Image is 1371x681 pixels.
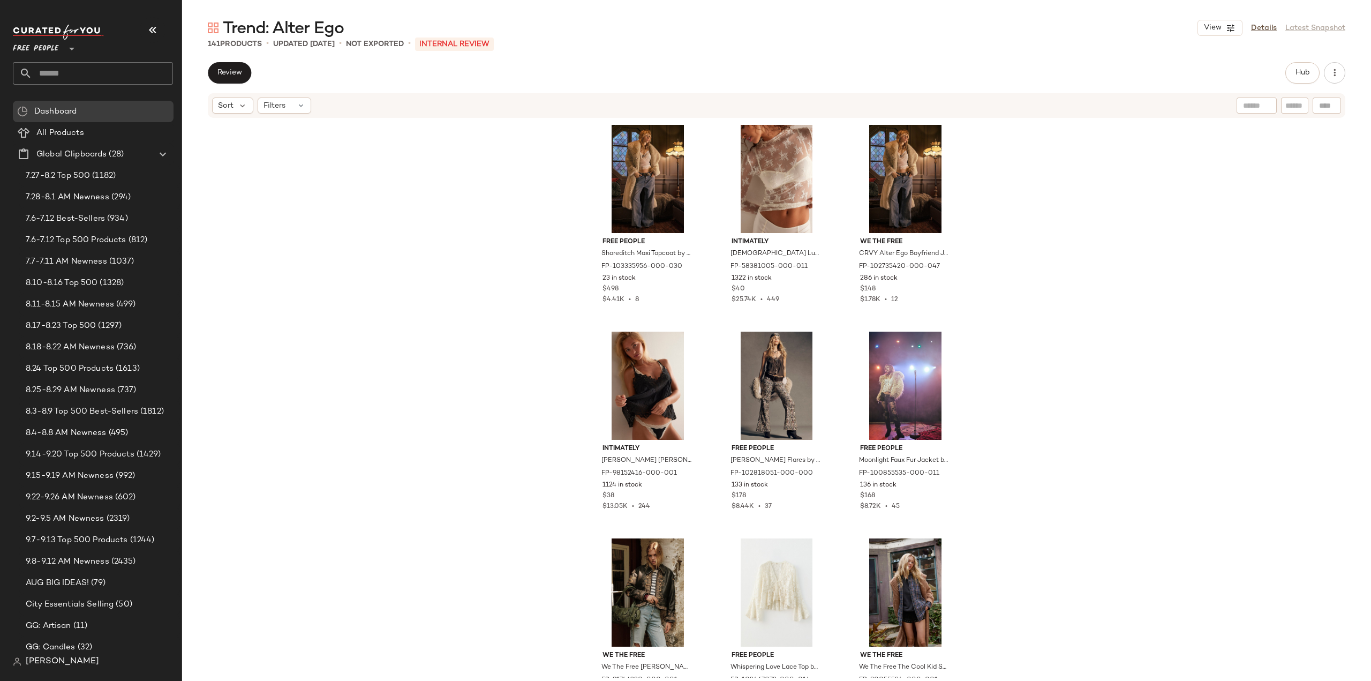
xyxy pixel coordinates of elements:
img: 98152416_001_a [594,332,702,440]
span: 1124 in stock [602,481,642,490]
span: 286 in stock [860,274,898,283]
span: $1.78K [860,296,880,303]
span: (934) [105,213,128,225]
img: 102735420_047_f [852,125,959,233]
span: (32) [76,641,93,654]
span: Free People [13,36,59,56]
span: 45 [892,503,900,510]
span: FP-100855535-000-011 [859,469,939,478]
span: Global Clipboards [36,148,107,161]
span: Review [217,69,242,77]
span: CRVY Alter Ego Boyfriend Jeans by We The Free at Free People in Blue, Size: 29 [859,249,950,259]
span: 244 [638,503,650,510]
span: [PERSON_NAME] [PERSON_NAME] by Intimately at Free People in Black, Size: L [601,456,692,466]
span: • [880,296,891,303]
span: 141 [208,40,220,48]
span: 7.7-7.11 AM Newness [26,256,107,268]
span: 23 in stock [602,274,636,283]
span: (2435) [109,556,136,568]
span: 8.25-8.29 AM Newness [26,384,115,396]
img: 102818051_000_0 [723,332,831,440]
span: View [1203,24,1222,32]
span: $4.41K [602,296,624,303]
span: (736) [115,341,137,354]
span: Whispering Love Lace Top by Free People in Tan, Size: S [730,663,821,672]
span: 8.24 Top 500 Products [26,363,114,375]
img: 91746230_001_g [594,538,702,647]
span: 9.8-9.12 AM Newness [26,556,109,568]
button: View [1197,20,1242,36]
span: 1322 in stock [732,274,772,283]
span: 136 in stock [860,481,897,490]
span: Sort [218,100,233,111]
span: (1297) [96,320,122,332]
span: Free People [602,237,693,247]
img: svg%3e [17,106,28,117]
span: [PERSON_NAME] Flares by Free People, Size: US 4 [730,456,821,466]
span: Moonlight Faux Fur Jacket by Free People in White, Size: S [859,456,950,466]
span: $8.44K [732,503,754,510]
img: 103335956_030_0 [594,125,702,233]
span: Trend: Alter Ego [223,18,344,40]
span: $178 [732,491,746,501]
img: svg%3e [208,23,219,33]
img: 103467072_014_e [723,538,831,647]
p: Not Exported [346,39,404,50]
span: 9.22-9.26 AM Newness [26,491,113,504]
span: • [628,503,638,510]
span: Free People [860,444,951,454]
span: • [754,503,765,510]
span: $25.74K [732,296,756,303]
span: (11) [71,620,88,632]
button: Hub [1285,62,1320,84]
span: • [339,38,342,50]
span: 8.18-8.22 AM Newness [26,341,115,354]
span: (602) [113,491,136,504]
span: We The Free [602,651,693,661]
span: $38 [602,491,614,501]
span: (28) [107,148,124,161]
span: (1613) [114,363,140,375]
span: (1037) [107,256,134,268]
span: $13.05K [602,503,628,510]
span: • [624,296,635,303]
span: • [266,38,269,50]
span: $40 [732,285,745,294]
span: $168 [860,491,875,501]
span: $498 [602,285,619,294]
span: (1812) [138,406,164,418]
span: 9.2-9.5 AM Newness [26,513,104,525]
span: FP-103335956-000-030 [601,262,682,272]
span: We The Free [PERSON_NAME] Jacket at Free People in Black, Size: M [601,663,692,672]
span: 7.6-7.12 Best-Sellers [26,213,105,225]
span: (1244) [128,534,155,547]
img: 100855535_011_e [852,332,959,440]
span: FP-102818051-000-000 [730,469,813,478]
span: All Products [36,127,84,139]
span: (50) [114,598,132,611]
span: Dashboard [34,106,77,118]
span: (1429) [134,448,161,461]
span: Free People [732,444,822,454]
span: GG: Candles [26,641,76,654]
span: 8 [635,296,639,303]
span: (2319) [104,513,130,525]
span: We The Free [860,651,951,661]
span: AUG BIG IDEAS! [26,577,89,589]
span: We The Free The Cool Kid Suede Micro Shorts at Free People in Black, Size: US 10 [859,663,950,672]
span: City Essentials Selling [26,598,114,611]
span: Intimately [732,237,822,247]
span: 9.14-9.20 Top 500 Products [26,448,134,461]
span: 8.11-8.15 AM Newness [26,298,114,311]
span: FP-58381005-000-011 [730,262,808,272]
span: [PERSON_NAME] [26,655,99,668]
span: (737) [115,384,137,396]
span: (812) [126,234,148,246]
span: Intimately [602,444,693,454]
img: 58381005_011_p [723,125,831,233]
span: 9.7-9.13 Top 500 Products [26,534,128,547]
p: updated [DATE] [273,39,335,50]
span: (495) [107,427,129,439]
span: 8.4-8.8 AM Newness [26,427,107,439]
span: 8.17-8.23 Top 500 [26,320,96,332]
